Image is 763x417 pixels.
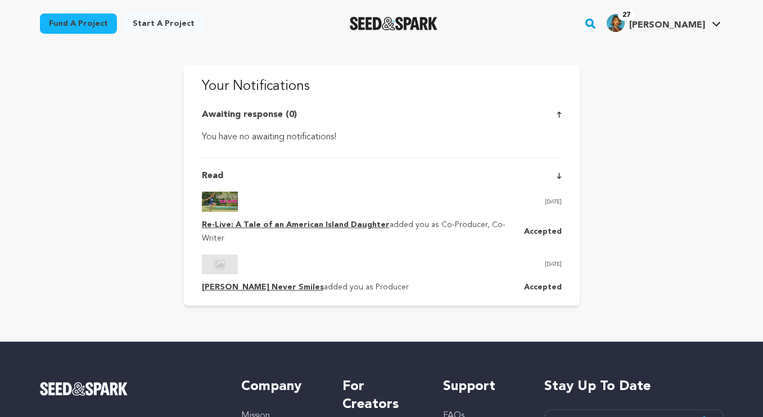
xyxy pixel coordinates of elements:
[124,13,204,34] a: Start a project
[40,382,128,396] img: Seed&Spark Logo
[545,196,562,207] p: [DATE]
[443,378,521,396] h5: Support
[241,378,319,396] h5: Company
[202,281,409,294] p: added you as Producer
[350,17,438,30] a: Seed&Spark Homepage
[342,378,421,414] h5: For Creators
[607,14,625,32] img: icon.jpg
[629,21,705,30] span: [PERSON_NAME]
[607,14,705,32] div: Rachel L.'s Profile
[604,12,723,32] a: Rachel L.'s Profile
[544,378,724,396] h5: Stay up to date
[202,192,238,212] img: project image
[202,130,562,144] div: You have no awaiting notifications!
[202,108,297,121] p: Awaiting response (0)
[524,281,562,294] p: Accepted
[350,17,438,30] img: Seed&Spark Logo Dark Mode
[604,12,723,35] span: Rachel L.'s Profile
[202,283,324,291] a: [PERSON_NAME] Never Smiles
[545,259,562,270] p: [DATE]
[40,13,117,34] a: Fund a project
[202,255,238,275] img: project image
[202,221,390,229] a: Re-Live: A Tale of an American Island Daughter
[202,219,517,246] p: added you as Co-Producer, Co-Writer
[202,169,223,183] p: Read
[40,382,219,396] a: Seed&Spark Homepage
[524,225,562,239] p: Accepted
[618,10,635,21] span: 27
[202,76,562,97] p: Your Notifications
